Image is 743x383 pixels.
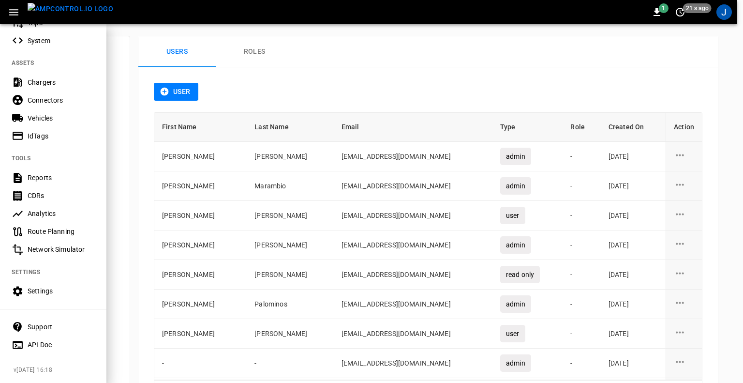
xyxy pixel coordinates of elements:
div: Vehicles [28,113,95,123]
div: API Doc [28,340,95,350]
div: profile-icon [716,4,732,20]
div: Support [28,322,95,332]
div: Connectors [28,95,95,105]
div: System [28,36,95,46]
span: 1 [659,3,669,13]
img: ampcontrol.io logo [28,3,113,15]
div: Chargers [28,77,95,87]
span: v [DATE] 16:18 [14,366,99,375]
div: Analytics [28,209,95,218]
button: set refresh interval [672,4,688,20]
div: IdTags [28,131,95,141]
div: Route Planning [28,227,95,236]
div: Network Simulator [28,245,95,254]
span: 21 s ago [683,3,712,13]
div: CDRs [28,191,95,200]
div: Reports [28,173,95,183]
div: Settings [28,286,95,296]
